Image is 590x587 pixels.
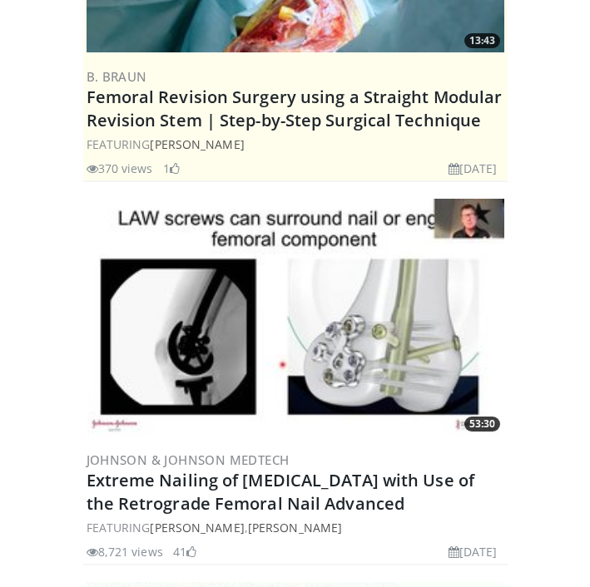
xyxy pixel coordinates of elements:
[150,136,244,152] a: [PERSON_NAME]
[248,520,342,535] a: [PERSON_NAME]
[87,199,504,435] a: 53:30
[464,33,500,48] span: 13:43
[87,160,153,177] li: 370 views
[449,543,498,560] li: [DATE]
[163,160,180,177] li: 1
[87,86,503,131] a: Femoral Revision Surgery using a Straight Modular Revision Stem | Step-by-Step Surgical Technique
[87,136,504,153] div: FEATURING
[173,543,196,560] li: 41
[87,68,147,85] a: B. Braun
[87,543,163,560] li: 8,721 views
[87,451,290,468] a: Johnson & Johnson MedTech
[87,469,475,515] a: Extreme Nailing of [MEDICAL_DATA] with Use of the Retrograde Femoral Nail Advanced
[449,160,498,177] li: [DATE]
[87,199,504,435] img: 70d3341c-7180-4ac6-a1fb-92ff90186a6e.300x170_q85_crop-smart_upscale.jpg
[87,519,504,536] div: FEATURING ,
[150,520,244,535] a: [PERSON_NAME]
[464,417,500,432] span: 53:30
